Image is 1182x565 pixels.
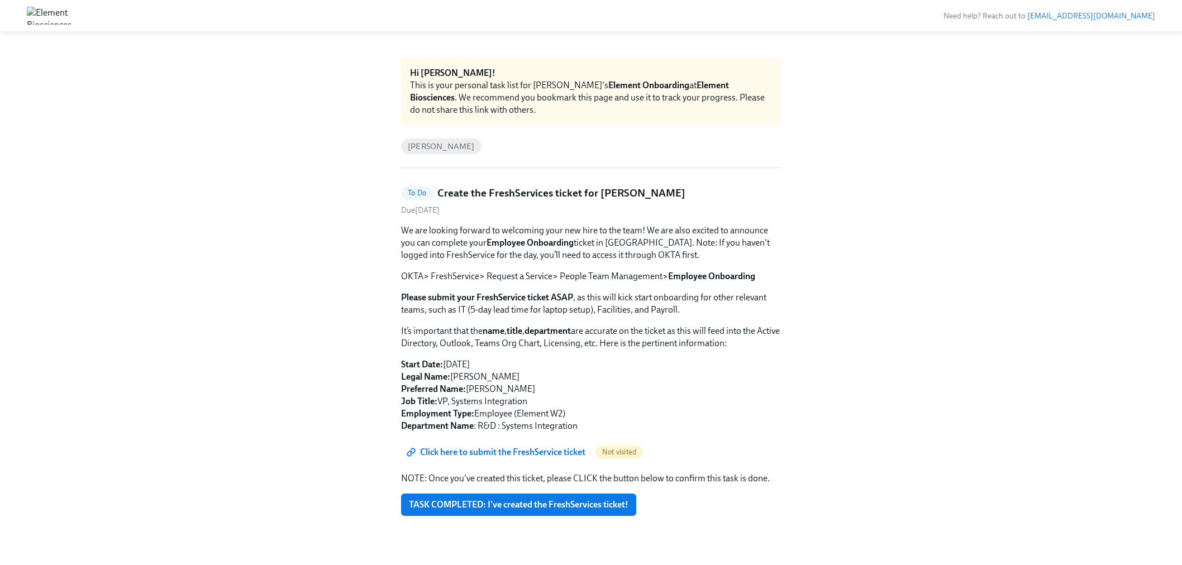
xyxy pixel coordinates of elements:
[401,359,443,370] strong: Start Date:
[487,237,574,248] strong: Employee Onboarding
[401,186,781,216] a: To DoCreate the FreshServices ticket for [PERSON_NAME]Due[DATE]
[401,205,440,215] span: Thursday, October 2nd 2025, 9:00 am
[401,291,781,316] p: , as this will kick start onboarding for other relevant teams, such as IT (5-day lead time for la...
[401,224,781,261] p: We are looking forward to welcoming your new hire to the team! We are also excited to announce yo...
[401,384,466,394] strong: Preferred Name:
[401,420,474,431] strong: Department Name
[401,189,433,197] span: To Do
[409,447,585,458] span: Click here to submit the FreshService ticket
[401,396,437,406] strong: Job Title:
[507,325,522,336] strong: title
[401,408,474,419] strong: Employment Type:
[409,499,628,510] span: TASK COMPLETED: I've created the FreshServices ticket!
[401,358,781,432] p: [DATE] [PERSON_NAME] [PERSON_NAME] VP, Systems Integration Employee (Element W2) : R&D : Systems ...
[668,271,755,281] strong: Employee Onboarding
[410,79,772,116] div: This is your personal task list for [PERSON_NAME]'s at . We recommend you bookmark this page and ...
[943,11,1155,21] span: Need help? Reach out to
[595,448,643,456] span: Not visited
[608,80,689,90] strong: Element Onboarding
[401,371,450,382] strong: Legal Name:
[401,270,781,282] p: OKTA> FreshService> Request a Service> People Team Management>
[401,292,573,303] strong: Please submit your FreshService ticket ASAP
[401,142,482,151] span: [PERSON_NAME]
[410,68,495,78] strong: Hi [PERSON_NAME]!
[401,494,636,516] button: TASK COMPLETED: I've created the FreshServices ticket!
[27,7,72,25] img: Element Biosciences
[1027,11,1155,21] a: [EMAIL_ADDRESS][DOMAIN_NAME]
[437,186,685,200] h5: Create the FreshServices ticket for [PERSON_NAME]
[401,441,593,463] a: Click here to submit the FreshService ticket
[401,472,781,485] p: NOTE: Once you've created this ticket, please CLICK the button below to confirm this task is done.
[401,325,781,349] p: It’s important that the , , are accurate on the ticket as this will feed into the Active Director...
[483,325,504,336] strong: name
[525,325,571,336] strong: department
